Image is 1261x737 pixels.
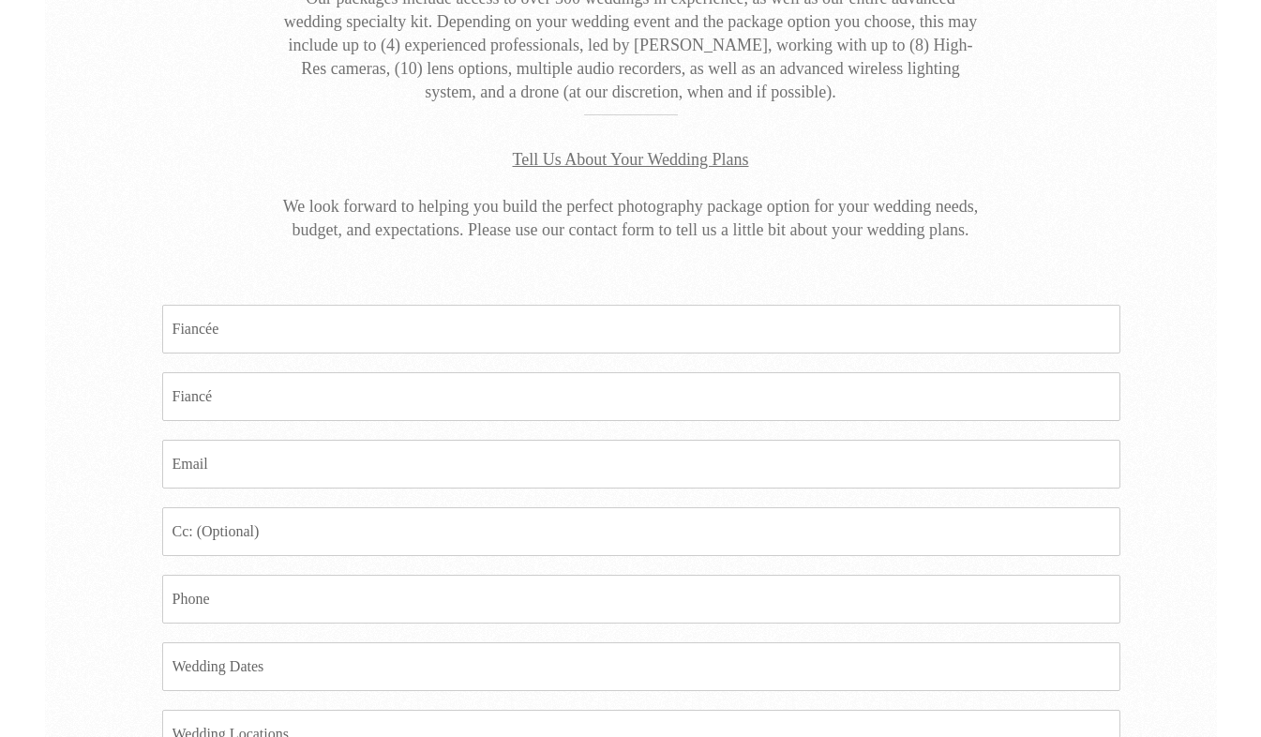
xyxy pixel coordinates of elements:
p: We look forward to helping you build the perfect photography package option for your wedding need... [279,125,983,243]
input: Wedding Dates [162,642,1120,691]
input: Email [162,440,1120,489]
input: Fiancée [162,305,1120,353]
input: Fiancé [162,372,1120,421]
input: Phone [162,575,1120,624]
span: Tell Us About Your Wedding Plans [513,150,749,169]
input: Cc: (Optional) [162,507,1120,556]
